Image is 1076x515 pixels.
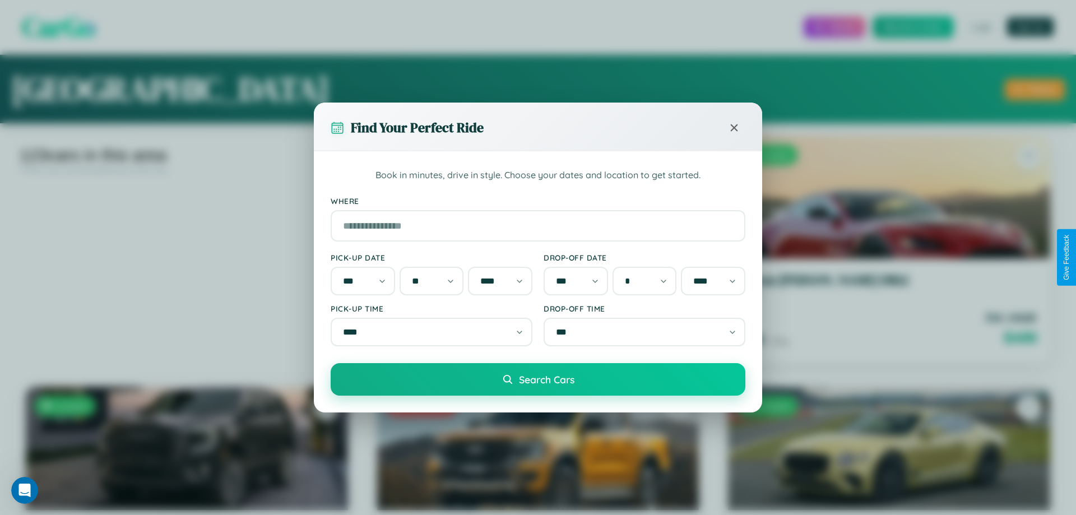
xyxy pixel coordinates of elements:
span: Search Cars [519,373,574,386]
p: Book in minutes, drive in style. Choose your dates and location to get started. [331,168,745,183]
label: Where [331,196,745,206]
label: Pick-up Time [331,304,532,313]
label: Pick-up Date [331,253,532,262]
button: Search Cars [331,363,745,396]
label: Drop-off Date [544,253,745,262]
h3: Find Your Perfect Ride [351,118,484,137]
label: Drop-off Time [544,304,745,313]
